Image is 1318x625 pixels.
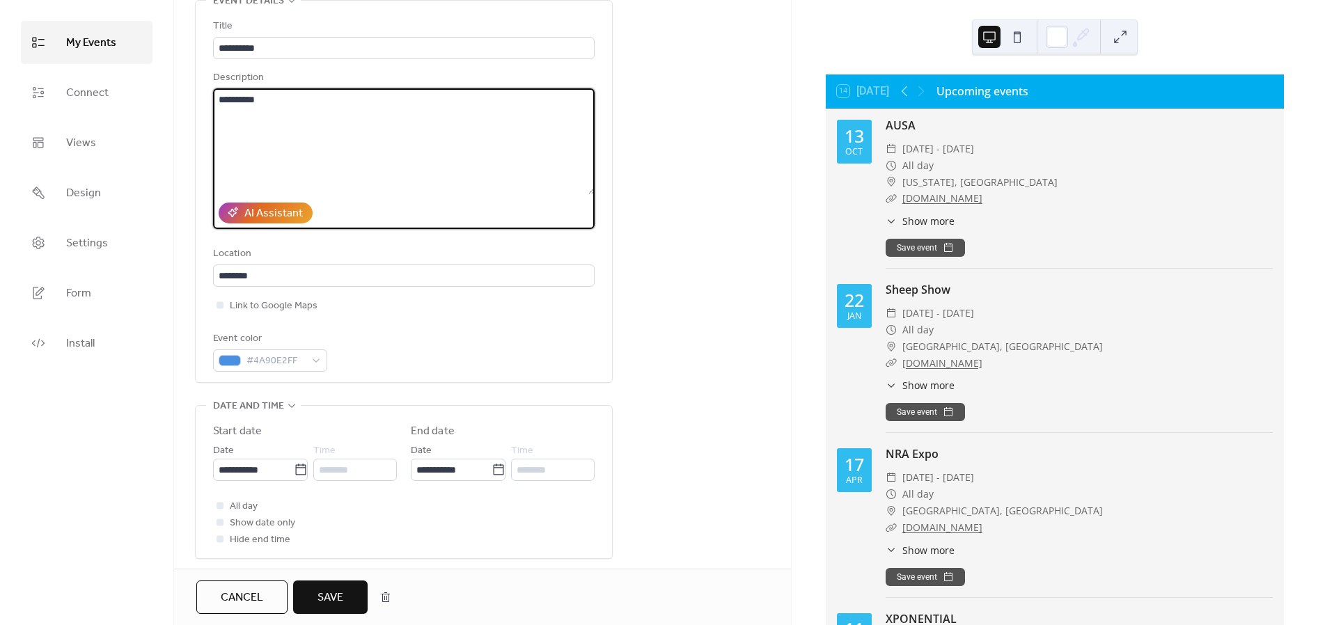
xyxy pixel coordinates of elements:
div: ​ [886,378,897,393]
div: ​ [886,543,897,557]
span: Design [66,182,101,205]
a: Design [21,171,152,214]
span: All day [902,157,934,174]
div: Jan [847,312,861,321]
a: Connect [21,71,152,114]
div: End date [411,423,455,440]
div: ​ [886,322,897,338]
div: ​ [886,305,897,322]
span: [DATE] - [DATE] [902,305,974,322]
div: ​ [886,174,897,191]
span: Install [66,333,95,355]
a: Install [21,322,152,365]
button: Save event [886,239,965,257]
span: All day [902,322,934,338]
span: Date [213,443,234,459]
span: Hide end time [230,532,290,548]
span: Connect [66,82,109,104]
div: ​ [886,503,897,519]
button: Save [293,580,368,614]
a: Views [21,121,152,164]
button: Save event [886,403,965,421]
span: Date and time [213,398,284,415]
div: Title [213,18,592,35]
a: Settings [21,221,152,264]
div: ​ [886,214,897,228]
button: ​Show more [886,214,955,228]
div: Upcoming events [936,83,1028,100]
div: Start date [213,423,262,440]
span: Save [317,590,343,606]
span: Settings [66,232,108,255]
a: [DOMAIN_NAME] [902,191,982,205]
span: Show date only [230,515,295,532]
span: #4A90E2FF [246,353,305,370]
span: All day [902,486,934,503]
div: ​ [886,141,897,157]
span: Time [511,443,533,459]
button: AI Assistant [219,203,313,223]
a: [DOMAIN_NAME] [902,521,982,534]
button: Cancel [196,580,288,614]
span: Views [66,132,96,155]
span: Link to Google Maps [230,298,317,315]
div: 17 [845,456,864,473]
div: Oct [845,148,863,157]
div: Location [213,246,592,262]
span: [DATE] - [DATE] [902,469,974,486]
button: ​Show more [886,378,955,393]
div: ​ [886,190,897,207]
span: All day [230,498,258,515]
a: AUSA [886,118,916,133]
span: [GEOGRAPHIC_DATA], [GEOGRAPHIC_DATA] [902,338,1103,355]
span: Show more [902,378,955,393]
div: AI Assistant [244,205,303,222]
button: ​Show more [886,543,955,557]
a: Sheep Show [886,282,950,297]
span: [US_STATE], [GEOGRAPHIC_DATA] [902,174,1058,191]
span: [GEOGRAPHIC_DATA], [GEOGRAPHIC_DATA] [902,503,1103,519]
span: [DATE] - [DATE] [902,141,974,157]
span: Form [66,283,91,305]
div: ​ [886,519,897,536]
div: ​ [886,486,897,503]
span: Show more [902,543,955,557]
div: ​ [886,157,897,174]
div: 13 [845,127,864,145]
div: Event color [213,331,324,347]
a: My Events [21,21,152,64]
a: Form [21,271,152,315]
div: 22 [845,292,864,309]
button: Save event [886,568,965,586]
div: Description [213,70,592,86]
div: ​ [886,469,897,486]
a: [DOMAIN_NAME] [902,356,982,370]
div: ​ [886,338,897,355]
span: Show more [902,214,955,228]
span: Time [313,443,336,459]
a: NRA Expo [886,446,939,461]
span: My Events [66,32,116,54]
span: Cancel [221,590,263,606]
div: Apr [846,476,863,485]
div: ​ [886,355,897,372]
span: Date [411,443,432,459]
